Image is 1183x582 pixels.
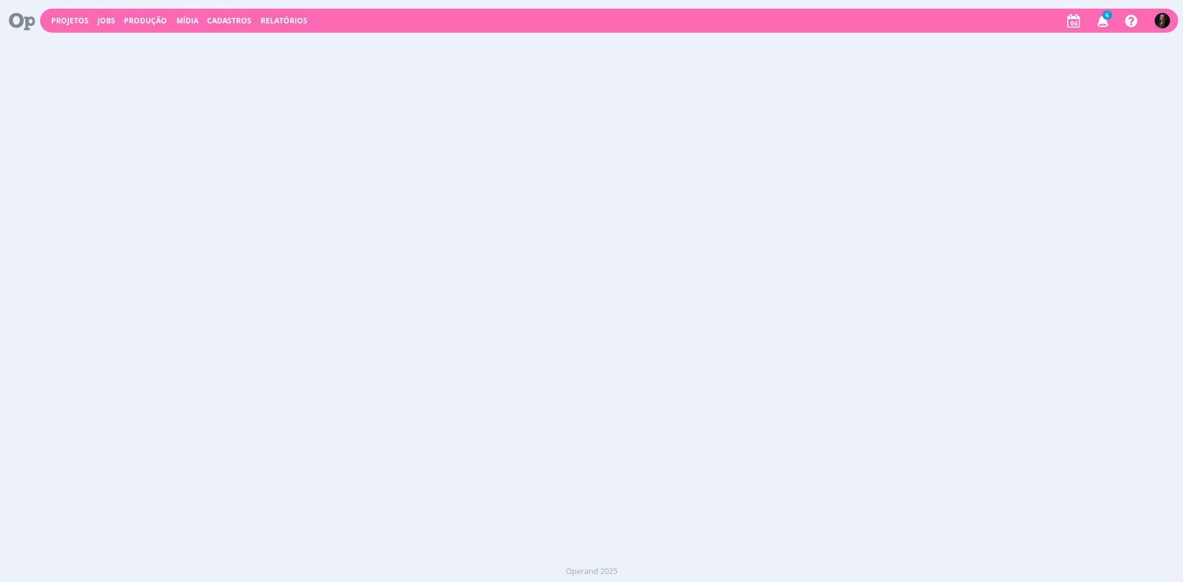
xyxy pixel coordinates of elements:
[97,15,115,26] a: Jobs
[1155,13,1170,28] img: N
[176,15,198,26] a: Mídia
[207,15,251,26] span: Cadastros
[203,16,255,26] button: Cadastros
[1102,10,1112,20] span: 6
[1089,10,1115,32] button: 6
[51,15,89,26] a: Projetos
[257,16,311,26] button: Relatórios
[124,15,167,26] a: Produção
[1154,10,1171,31] button: N
[94,16,119,26] button: Jobs
[120,16,171,26] button: Produção
[173,16,202,26] button: Mídia
[261,15,307,26] a: Relatórios
[47,16,92,26] button: Projetos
